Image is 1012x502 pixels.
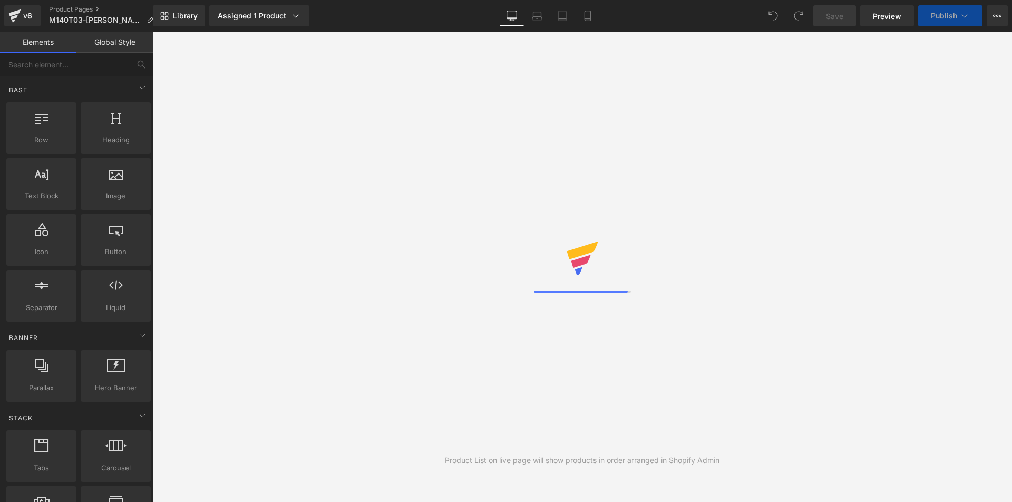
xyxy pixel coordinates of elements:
a: v6 [4,5,41,26]
span: Stack [8,413,34,423]
span: Icon [9,246,73,257]
div: Product List on live page will show products in order arranged in Shopify Admin [445,455,719,466]
span: Hero Banner [84,382,148,393]
a: Tablet [550,5,575,26]
a: New Library [153,5,205,26]
span: Heading [84,134,148,146]
span: Liquid [84,302,148,313]
button: More [987,5,1008,26]
span: Save [826,11,843,22]
span: Library [173,11,198,21]
a: Desktop [499,5,524,26]
span: Base [8,85,28,95]
span: Image [84,190,148,201]
span: Row [9,134,73,146]
a: Mobile [575,5,600,26]
span: M140T03-[PERSON_NAME] [49,16,142,24]
a: Global Style [76,32,153,53]
span: Publish [931,12,957,20]
span: Parallax [9,382,73,393]
span: Separator [9,302,73,313]
button: Undo [763,5,784,26]
div: v6 [21,9,34,23]
span: Button [84,246,148,257]
span: Preview [873,11,901,22]
span: Banner [8,333,39,343]
a: Product Pages [49,5,162,14]
a: Laptop [524,5,550,26]
span: Text Block [9,190,73,201]
div: Assigned 1 Product [218,11,301,21]
span: Tabs [9,462,73,474]
button: Publish [918,5,982,26]
span: Carousel [84,462,148,474]
a: Preview [860,5,914,26]
button: Redo [788,5,809,26]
